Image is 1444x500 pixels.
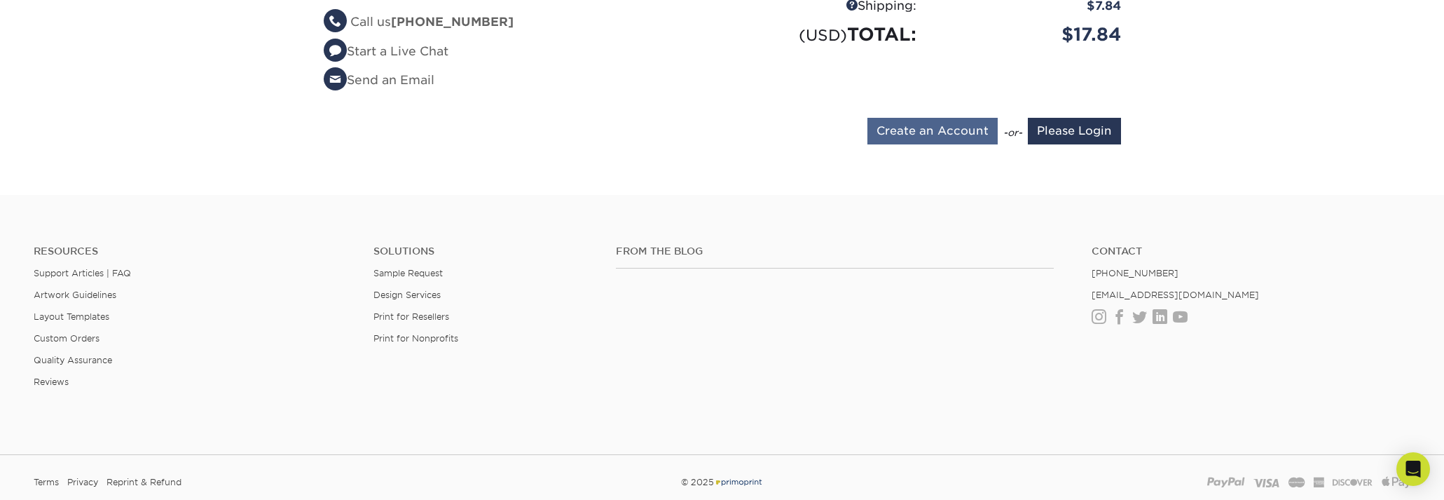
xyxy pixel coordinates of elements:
a: Start a Live Chat [324,44,448,58]
div: Open Intercom Messenger [1396,452,1430,486]
a: Reviews [34,377,69,387]
a: Support Articles | FAQ [34,268,131,278]
iframe: Google Customer Reviews [4,457,119,495]
a: Custom Orders [34,333,99,344]
a: [PHONE_NUMBER] [1092,268,1178,278]
a: [EMAIL_ADDRESS][DOMAIN_NAME] [1092,290,1259,300]
a: Quality Assurance [34,355,112,365]
a: Print for Resellers [373,311,449,322]
em: -or- [1003,127,1022,138]
strong: [PHONE_NUMBER] [391,15,514,29]
a: Design Services [373,290,441,300]
h4: From the Blog [616,245,1054,257]
input: Please Login [1028,118,1121,144]
a: Artwork Guidelines [34,290,116,300]
a: Layout Templates [34,311,109,322]
li: Call us [324,13,712,32]
div: © 2025 [489,472,955,493]
small: (USD) [799,26,847,44]
a: Send an Email [324,73,434,87]
img: Primoprint [714,477,763,487]
a: Reprint & Refund [106,472,181,493]
a: Print for Nonprofits [373,333,458,344]
a: Contact [1092,245,1410,257]
h4: Solutions [373,245,595,257]
div: $17.84 [927,21,1132,48]
a: Sample Request [373,268,443,278]
h4: Resources [34,245,352,257]
div: TOTAL: [722,21,927,48]
input: Create an Account [867,118,998,144]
